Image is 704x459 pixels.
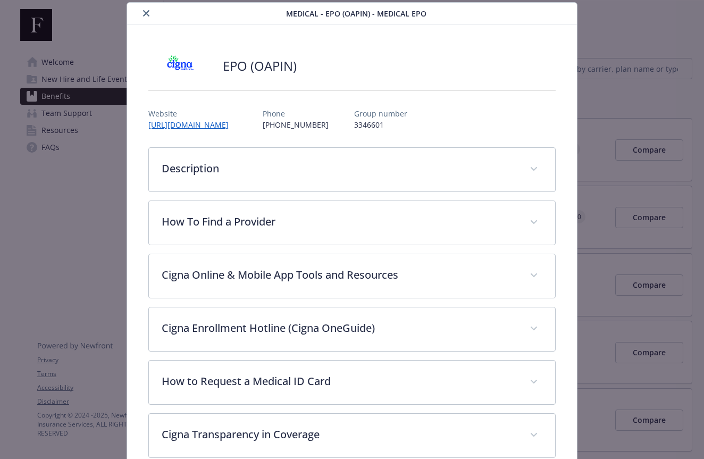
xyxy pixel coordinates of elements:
[162,427,516,443] p: Cigna Transparency in Coverage
[263,108,329,119] p: Phone
[148,50,212,82] img: CIGNA
[140,7,153,20] button: close
[286,8,426,19] span: Medical - EPO (OAPIN) - Medical EPO
[223,57,297,75] h2: EPO (OAPIN)
[148,108,237,119] p: Website
[148,120,237,130] a: [URL][DOMAIN_NAME]
[162,373,516,389] p: How to Request a Medical ID Card
[354,119,407,130] p: 3346601
[149,414,555,457] div: Cigna Transparency in Coverage
[149,254,555,298] div: Cigna Online & Mobile App Tools and Resources
[162,214,516,230] p: How To Find a Provider
[149,361,555,404] div: How to Request a Medical ID Card
[263,119,329,130] p: [PHONE_NUMBER]
[354,108,407,119] p: Group number
[162,320,516,336] p: Cigna Enrollment Hotline (Cigna OneGuide)
[149,307,555,351] div: Cigna Enrollment Hotline (Cigna OneGuide)
[149,148,555,191] div: Description
[162,161,516,177] p: Description
[162,267,516,283] p: Cigna Online & Mobile App Tools and Resources
[149,201,555,245] div: How To Find a Provider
